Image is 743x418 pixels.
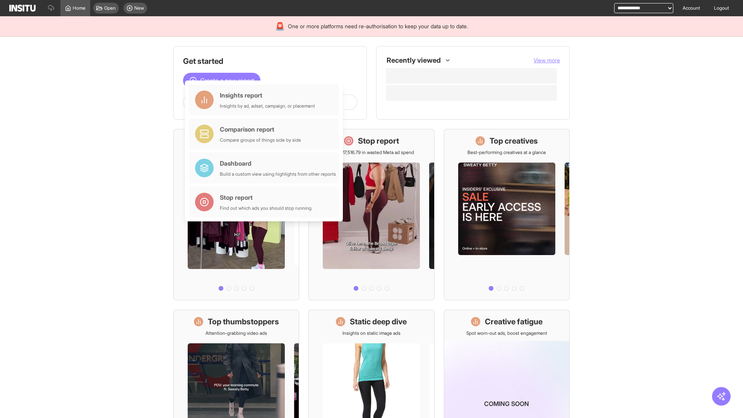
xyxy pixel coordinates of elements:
div: Find out which ads you should stop running [220,205,312,211]
p: Attention-grabbing video ads [205,330,267,336]
a: Stop reportSave £17,516.79 in wasted Meta ad spend [308,129,434,300]
span: Create a new report [200,76,254,85]
button: Create a new report [183,73,260,88]
span: New [134,5,144,11]
a: What's live nowSee all active ads instantly [173,129,299,300]
p: Best-performing creatives at a glance [467,149,546,156]
div: Insights by ad, adset, campaign, or placement [220,103,315,109]
img: Logo [9,5,36,12]
div: Dashboard [220,159,336,168]
h1: Top thumbstoppers [208,316,279,327]
div: 🚨 [275,21,285,32]
h1: Static deep dive [350,316,407,327]
span: Open [104,5,116,11]
p: Save £17,516.79 in wasted Meta ad spend [329,149,414,156]
h1: Stop report [358,135,399,146]
a: Top creativesBest-performing creatives at a glance [444,129,570,300]
p: Insights on static image ads [342,330,401,336]
span: One or more platforms need re-authorisation to keep your data up to date. [288,22,468,30]
div: Comparison report [220,125,301,134]
span: View more [534,57,560,63]
div: Insights report [220,91,315,100]
button: View more [534,57,560,64]
h1: Get started [183,56,357,67]
div: Stop report [220,193,312,202]
h1: Top creatives [490,135,538,146]
div: Compare groups of things side by side [220,137,301,143]
div: Build a custom view using highlights from other reports [220,171,336,177]
span: Home [73,5,86,11]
